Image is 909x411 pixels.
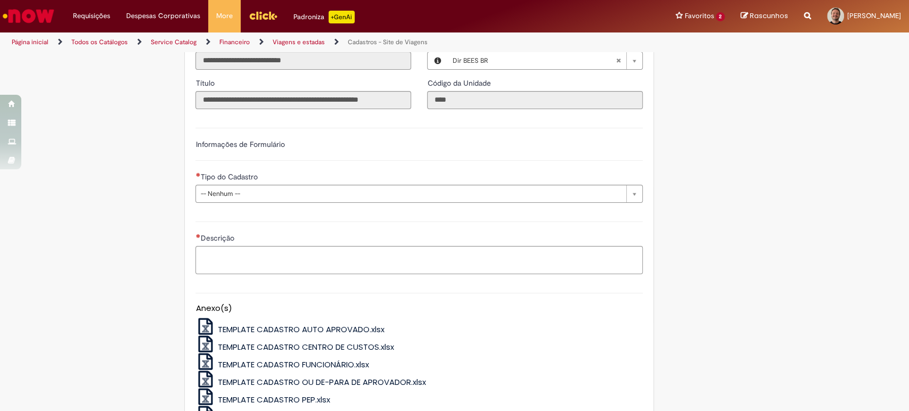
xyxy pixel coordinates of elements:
[195,139,284,149] label: Informações de Formulário
[218,341,394,352] span: TEMPLATE CADASTRO CENTRO DE CUSTOS.xlsx
[71,38,128,46] a: Todos os Catálogos
[684,11,714,21] span: Favoritos
[195,172,200,177] span: Necessários
[273,38,325,46] a: Viagens e estadas
[452,52,616,69] span: Dir BEES BR
[126,11,200,21] span: Despesas Corporativas
[195,376,426,388] a: TEMPLATE CADASTRO OU DE-PARA DE APROVADOR.xlsx
[195,78,216,88] label: Somente leitura - Título
[348,38,428,46] a: Cadastros - Site de Viagens
[200,185,621,202] span: -- Nenhum --
[195,324,384,335] a: TEMPLATE CADASTRO AUTO APROVADO.xlsx
[1,5,56,27] img: ServiceNow
[8,32,598,52] ul: Trilhas de página
[200,172,259,182] span: Tipo do Cadastro
[216,11,233,21] span: More
[195,341,394,352] a: TEMPLATE CADASTRO CENTRO DE CUSTOS.xlsx
[741,11,788,21] a: Rascunhos
[195,52,411,70] input: Email
[195,304,643,313] h5: Anexo(s)
[73,11,110,21] span: Requisições
[218,394,330,405] span: TEMPLATE CADASTRO PEP.xlsx
[750,11,788,21] span: Rascunhos
[12,38,48,46] a: Página inicial
[447,52,642,69] a: Dir BEES BRLimpar campo Local
[427,78,493,88] label: Somente leitura - Código da Unidade
[218,359,369,370] span: TEMPLATE CADASTRO FUNCIONÁRIO.xlsx
[200,233,236,243] span: Descrição
[218,376,426,388] span: TEMPLATE CADASTRO OU DE-PARA DE APROVADOR.xlsx
[249,7,277,23] img: click_logo_yellow_360x200.png
[195,91,411,109] input: Título
[610,52,626,69] abbr: Limpar campo Local
[195,234,200,238] span: Necessários
[195,246,643,275] textarea: Descrição
[218,324,384,335] span: TEMPLATE CADASTRO AUTO APROVADO.xlsx
[293,11,355,23] div: Padroniza
[716,12,725,21] span: 2
[151,38,196,46] a: Service Catalog
[195,394,330,405] a: TEMPLATE CADASTRO PEP.xlsx
[329,11,355,23] p: +GenAi
[847,11,901,20] span: [PERSON_NAME]
[219,38,250,46] a: Financeiro
[195,359,369,370] a: TEMPLATE CADASTRO FUNCIONÁRIO.xlsx
[428,52,447,69] button: Local, Visualizar este registro Dir BEES BR
[427,91,643,109] input: Código da Unidade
